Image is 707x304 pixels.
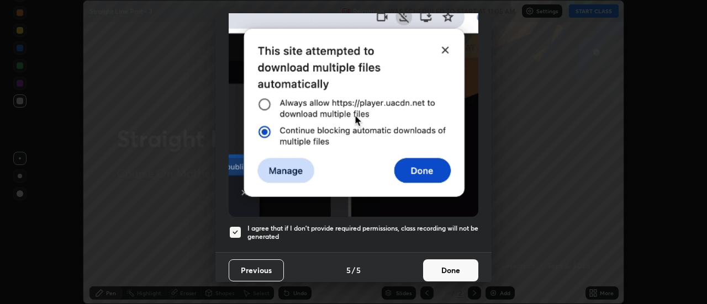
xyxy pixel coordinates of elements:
h4: 5 [346,264,351,276]
button: Done [423,259,478,281]
button: Previous [229,259,284,281]
h4: 5 [356,264,361,276]
h4: / [352,264,355,276]
h5: I agree that if I don't provide required permissions, class recording will not be generated [247,224,478,241]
